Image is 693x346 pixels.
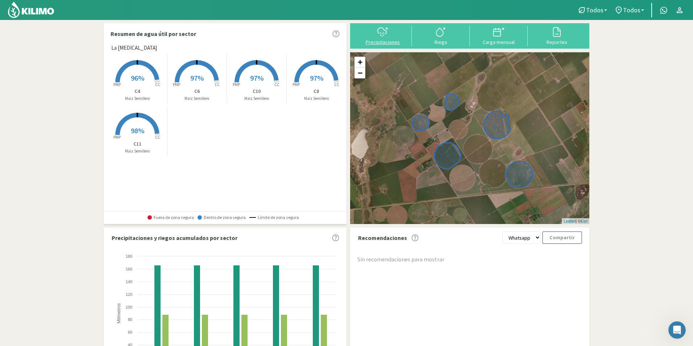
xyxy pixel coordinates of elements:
p: Precipitaciones y riegos acumulados por sector [112,233,237,242]
p: Maiz Semillero [167,95,227,102]
tspan: CC [155,135,160,140]
img: Kilimo [7,1,55,19]
span: Fuera de zona segura [148,215,194,220]
text: 80 [128,317,132,322]
p: Maiz Semillero [108,95,167,102]
div: Carga mensual [472,40,526,45]
p: C6 [167,87,227,95]
button: Precipitaciones [354,26,412,45]
text: 140 [126,280,132,284]
p: Maiz Semillero [108,148,167,154]
text: 120 [126,292,132,297]
tspan: PMP [233,82,240,87]
div: Sin recomendaciones para mostrar [357,255,582,264]
p: C8 [287,87,346,95]
span: 97% [310,73,323,82]
tspan: CC [155,82,160,87]
p: C4 [108,87,167,95]
a: Esri [581,219,588,223]
tspan: PMP [113,82,121,87]
tspan: PMP [113,135,121,140]
p: C11 [108,140,167,148]
text: Milímetros [116,304,121,323]
text: 160 [126,267,132,271]
span: 97% [190,73,204,82]
span: Límite de zona segura [249,215,299,220]
tspan: PMP [292,82,300,87]
text: 60 [128,330,132,334]
p: Resumen de agua útil por sector [111,29,196,38]
span: Todos [586,6,603,14]
tspan: CC [215,82,220,87]
div: Precipitaciones [356,40,410,45]
div: Riego [414,40,468,45]
a: Leaflet [564,219,576,223]
span: 98% [131,126,144,135]
text: 180 [126,254,132,259]
span: 97% [250,73,263,82]
tspan: CC [334,82,339,87]
p: C10 [227,87,286,95]
button: Carga mensual [470,26,528,45]
p: Maiz Semillero [227,95,286,102]
span: Todos [623,6,640,14]
a: Zoom out [354,68,365,78]
div: Reportes [530,40,584,45]
tspan: CC [274,82,279,87]
iframe: Intercom live chat [668,321,686,339]
text: 100 [126,305,132,309]
span: Dentro de zona segura [198,215,246,220]
button: Riego [412,26,470,45]
span: La [MEDICAL_DATA] [111,44,157,52]
p: Maiz Semillero [287,95,346,102]
span: 96% [131,73,144,82]
a: Zoom in [354,57,365,68]
div: | © [562,218,589,224]
tspan: PMP [173,82,180,87]
button: Reportes [528,26,586,45]
p: Recomendaciones [358,233,407,242]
